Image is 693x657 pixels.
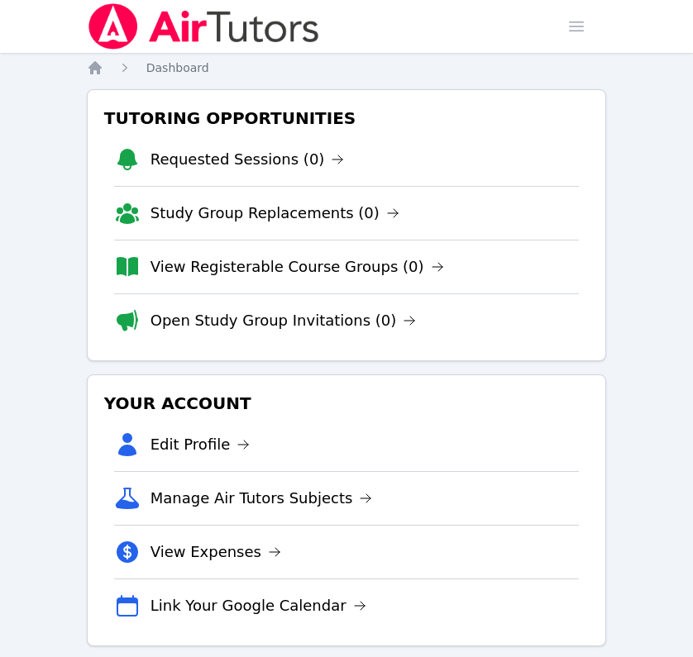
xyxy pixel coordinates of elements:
nav: Breadcrumb [87,60,607,76]
a: Requested Sessions (0) [151,148,345,171]
a: Edit Profile [151,433,251,456]
h3: Tutoring Opportunities [101,103,593,133]
a: Study Group Replacements (0) [151,202,399,225]
a: Manage Air Tutors Subjects [151,487,373,510]
a: View Registerable Course Groups (0) [151,255,444,279]
a: Dashboard [146,60,209,76]
a: Link Your Google Calendar [151,594,366,617]
a: Open Study Group Invitations (0) [151,309,417,332]
img: Air Tutors [87,3,321,50]
h3: Your Account [101,388,593,418]
span: Dashboard [146,61,209,74]
a: View Expenses [151,540,281,564]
